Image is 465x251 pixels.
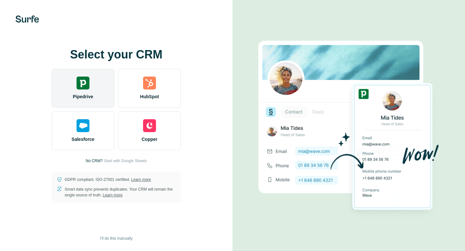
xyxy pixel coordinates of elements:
span: Copper [142,136,158,142]
p: GDPR compliant. ISO-27001 certified. [65,177,151,183]
button: Start with Google Sheets [104,158,147,164]
a: Learn more [103,193,122,197]
p: No CRM? [86,158,103,164]
img: Surfe's logo [15,16,39,23]
img: hubspot's logo [143,77,156,89]
img: PIPEDRIVE image [258,30,439,222]
span: Salesforce [72,136,95,142]
img: salesforce's logo [77,119,89,132]
p: Smart data sync prevents duplicates. Your CRM will remain the single source of truth. [65,186,176,198]
span: I’ll do this manually [100,235,132,241]
button: I’ll do this manually [95,234,137,243]
span: Pipedrive [73,93,93,100]
img: copper's logo [143,119,156,132]
span: HubSpot [140,93,159,100]
img: pipedrive's logo [77,77,89,89]
a: Learn more [131,177,151,182]
h1: Select your CRM [52,48,181,61]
